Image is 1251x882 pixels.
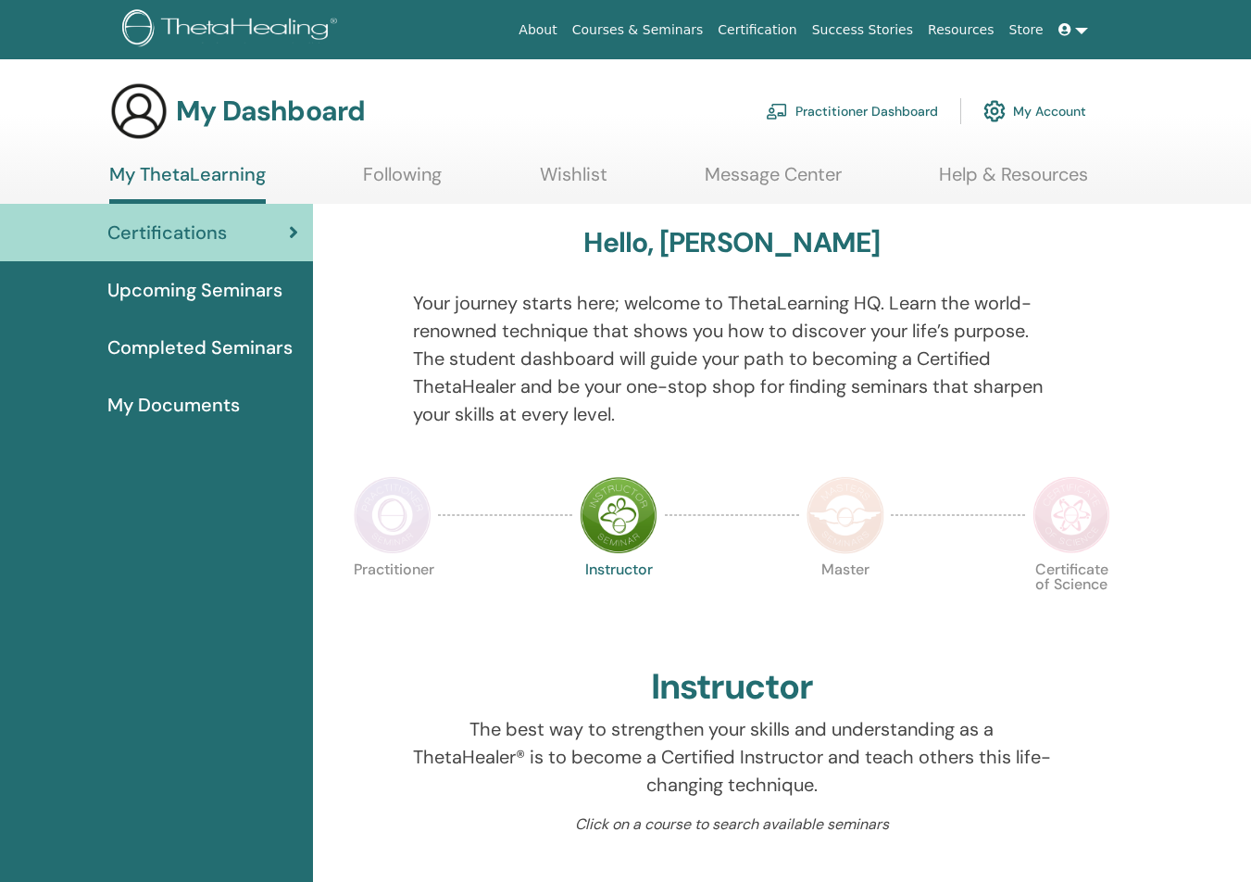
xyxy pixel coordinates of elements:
[651,666,813,709] h2: Instructor
[122,9,344,51] img: logo.png
[766,91,938,132] a: Practitioner Dashboard
[580,476,657,554] img: Instructor
[565,13,711,47] a: Courses & Seminars
[705,163,842,199] a: Message Center
[983,91,1086,132] a: My Account
[107,219,227,246] span: Certifications
[413,289,1051,428] p: Your journey starts here; welcome to ThetaLearning HQ. Learn the world-renowned technique that sh...
[580,562,657,640] p: Instructor
[107,391,240,419] span: My Documents
[109,163,266,204] a: My ThetaLearning
[354,562,432,640] p: Practitioner
[354,476,432,554] img: Practitioner
[983,95,1006,127] img: cog.svg
[540,163,607,199] a: Wishlist
[413,715,1051,799] p: The best way to strengthen your skills and understanding as a ThetaHealer® is to become a Certifi...
[107,334,293,361] span: Completed Seminars
[920,13,1002,47] a: Resources
[583,226,880,259] h3: Hello, [PERSON_NAME]
[766,103,788,120] img: chalkboard-teacher.svg
[807,476,884,554] img: Master
[807,562,884,640] p: Master
[1032,476,1110,554] img: Certificate of Science
[939,163,1088,199] a: Help & Resources
[1002,13,1051,47] a: Store
[511,13,564,47] a: About
[363,163,442,199] a: Following
[176,94,365,128] h3: My Dashboard
[710,13,804,47] a: Certification
[805,13,920,47] a: Success Stories
[107,276,282,304] span: Upcoming Seminars
[109,82,169,141] img: generic-user-icon.jpg
[413,813,1051,836] p: Click on a course to search available seminars
[1032,562,1110,640] p: Certificate of Science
